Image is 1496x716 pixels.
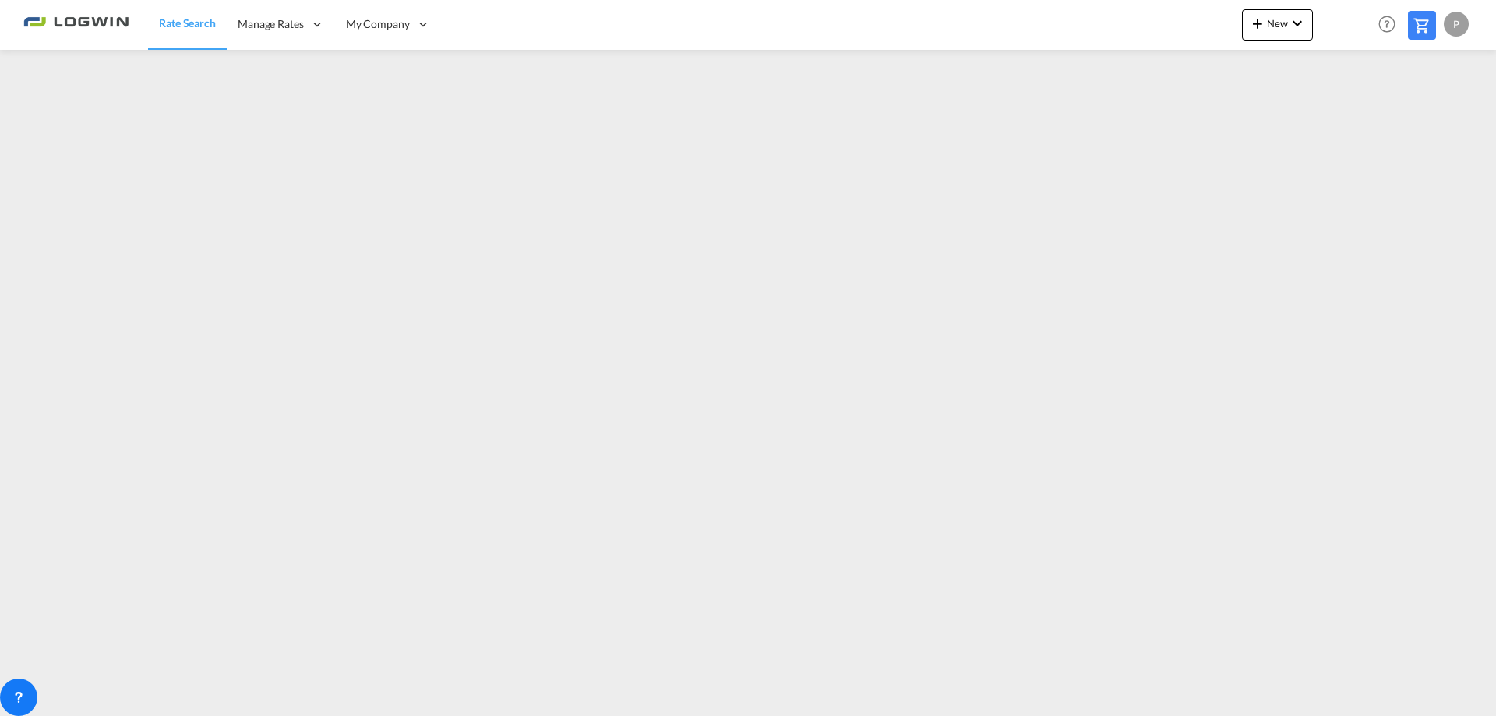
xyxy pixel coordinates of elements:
[238,16,304,32] span: Manage Rates
[1248,14,1267,33] md-icon: icon-plus 400-fg
[1374,11,1400,37] span: Help
[159,16,216,30] span: Rate Search
[1374,11,1408,39] div: Help
[1444,12,1469,37] div: P
[346,16,410,32] span: My Company
[1242,9,1313,41] button: icon-plus 400-fgNewicon-chevron-down
[1288,14,1307,33] md-icon: icon-chevron-down
[23,7,129,42] img: 2761ae10d95411efa20a1f5e0282d2d7.png
[1248,17,1307,30] span: New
